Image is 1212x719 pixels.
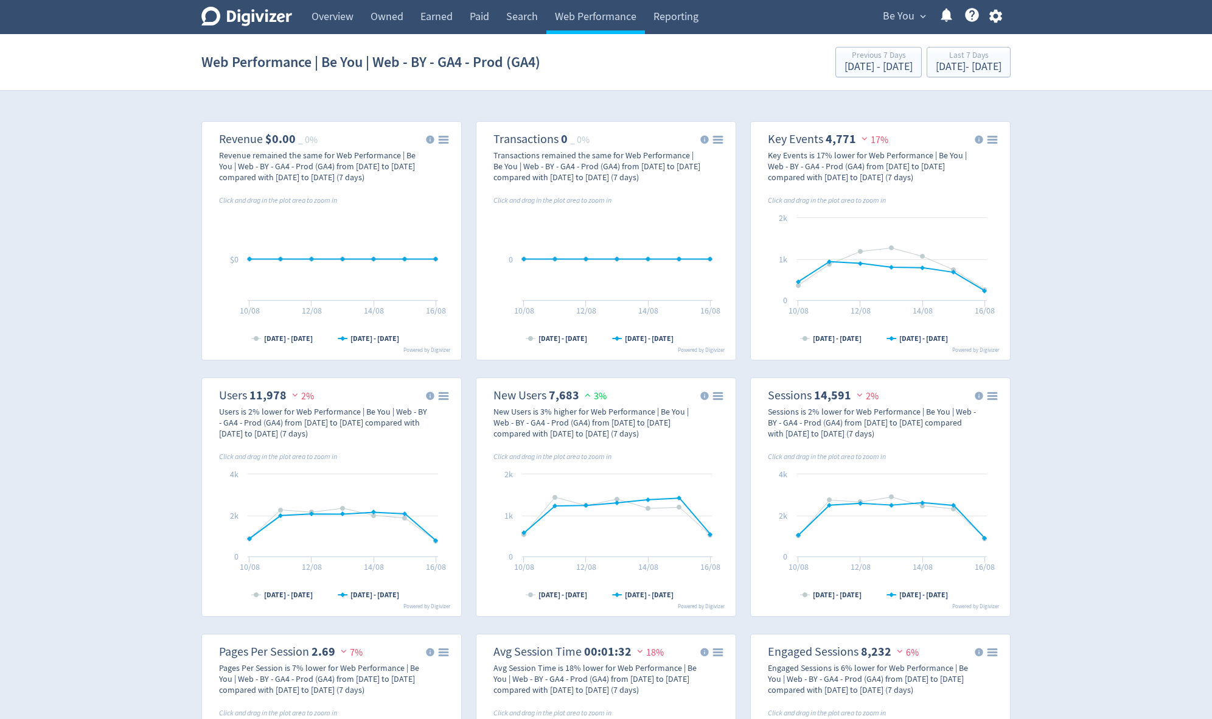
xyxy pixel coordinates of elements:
[814,387,851,404] strong: 14,591
[678,346,725,354] text: Powered by Digivizer
[768,452,886,461] i: Click and drag in the plot area to zoom in
[403,346,451,354] text: Powered by Digivizer
[854,390,879,402] span: 2%
[207,127,456,355] svg: Revenue $0.00 _ 0%
[638,305,658,316] text: 14/08
[768,195,886,205] i: Click and drag in the plot area to zoom in
[493,452,611,461] i: Click and drag in the plot area to zoom in
[219,452,337,461] i: Click and drag in the plot area to zoom in
[913,305,933,316] text: 14/08
[538,334,587,343] text: [DATE] - [DATE]
[936,61,1001,72] div: [DATE] - [DATE]
[927,47,1011,77] button: Last 7 Days[DATE]- [DATE]
[913,561,933,572] text: 14/08
[549,387,579,404] strong: 7,683
[858,134,888,146] span: 17%
[768,644,858,659] dt: Engaged Sessions
[289,390,301,399] img: negative-performance.svg
[779,469,787,480] text: 4k
[638,561,658,572] text: 14/08
[403,603,451,610] text: Powered by Digivizer
[918,11,928,22] span: expand_more
[312,644,335,660] strong: 2.69
[350,590,399,600] text: [DATE] - [DATE]
[538,590,587,600] text: [DATE] - [DATE]
[845,61,913,72] div: [DATE] - [DATE]
[936,51,1001,61] div: Last 7 Days
[783,295,787,306] text: 0
[509,551,513,562] text: 0
[493,644,582,659] dt: Avg Session Time
[858,134,871,143] img: negative-performance.svg
[789,561,809,572] text: 10/08
[493,662,704,695] div: Avg Session Time is 18% lower for Web Performance | Be You | Web - BY - GA4 - Prod (GA4) from [DA...
[894,647,906,656] img: negative-performance.svg
[879,7,929,26] button: Be You
[570,134,590,146] span: _ 0%
[249,387,287,404] strong: 11,978
[298,134,318,146] span: _ 0%
[219,132,263,147] dt: Revenue
[219,662,430,695] div: Pages Per Session is 7% lower for Web Performance | Be You | Web - BY - GA4 - Prod (GA4) from [DA...
[768,406,978,439] div: Sessions is 2% lower for Web Performance | Be You | Web - BY - GA4 - Prod (GA4) from [DATE] to [D...
[861,644,891,660] strong: 8,232
[514,305,534,316] text: 10/08
[768,708,886,718] i: Click and drag in the plot area to zoom in
[230,469,239,480] text: 4k
[779,212,787,223] text: 2k
[700,561,720,572] text: 16/08
[302,561,322,572] text: 12/08
[845,51,913,61] div: Previous 7 Days
[514,561,534,572] text: 10/08
[364,305,384,316] text: 14/08
[219,708,337,718] i: Click and drag in the plot area to zoom in
[851,305,871,316] text: 12/08
[783,551,787,562] text: 0
[576,561,596,572] text: 12/08
[584,644,632,660] strong: 00:01:32
[634,647,664,659] span: 18%
[264,334,313,343] text: [DATE] - [DATE]
[219,644,309,659] dt: Pages Per Session
[219,388,247,403] dt: Users
[854,390,866,399] img: negative-performance.svg
[768,662,978,695] div: Engaged Sessions is 6% lower for Web Performance | Be You | Web - BY - GA4 - Prod (GA4) from [DAT...
[240,561,260,572] text: 10/08
[851,561,871,572] text: 12/08
[700,305,720,316] text: 16/08
[768,132,823,147] dt: Key Events
[975,305,995,316] text: 16/08
[509,254,513,265] text: 0
[756,383,1005,611] svg: Sessions 14,591 2%
[493,708,611,718] i: Click and drag in the plot area to zoom in
[219,406,430,439] div: Users is 2% lower for Web Performance | Be You | Web - BY - GA4 - Prod (GA4) from [DATE] to [DATE...
[756,127,1005,355] svg: Key Events 4,771 17%
[481,127,731,355] svg: Transactions 0 _ 0%
[219,195,337,205] i: Click and drag in the plot area to zoom in
[504,510,513,521] text: 1k
[264,590,313,600] text: [DATE] - [DATE]
[493,406,704,439] div: New Users is 3% higher for Web Performance | Be You | Web - BY - GA4 - Prod (GA4) from [DATE] to ...
[219,150,430,183] div: Revenue remained the same for Web Performance | Be You | Web - BY - GA4 - Prod (GA4) from [DATE] ...
[426,561,446,572] text: 16/08
[975,561,995,572] text: 16/08
[481,383,731,611] svg: New Users 7,683 3%
[426,305,446,316] text: 16/08
[493,150,704,183] div: Transactions remained the same for Web Performance | Be You | Web - BY - GA4 - Prod (GA4) from [D...
[240,305,260,316] text: 10/08
[493,388,546,403] dt: New Users
[779,510,787,521] text: 2k
[899,334,948,343] text: [DATE] - [DATE]
[504,469,513,480] text: 2k
[768,388,812,403] dt: Sessions
[582,390,607,402] span: 3%
[625,590,674,600] text: [DATE] - [DATE]
[493,132,559,147] dt: Transactions
[576,305,596,316] text: 12/08
[952,346,1000,354] text: Powered by Digivizer
[207,383,456,611] svg: Users 11,978 2%
[582,390,594,399] img: positive-performance.svg
[234,551,239,562] text: 0
[768,150,978,183] div: Key Events is 17% lower for Web Performance | Be You | Web - BY - GA4 - Prod (GA4) from [DATE] to...
[364,561,384,572] text: 14/08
